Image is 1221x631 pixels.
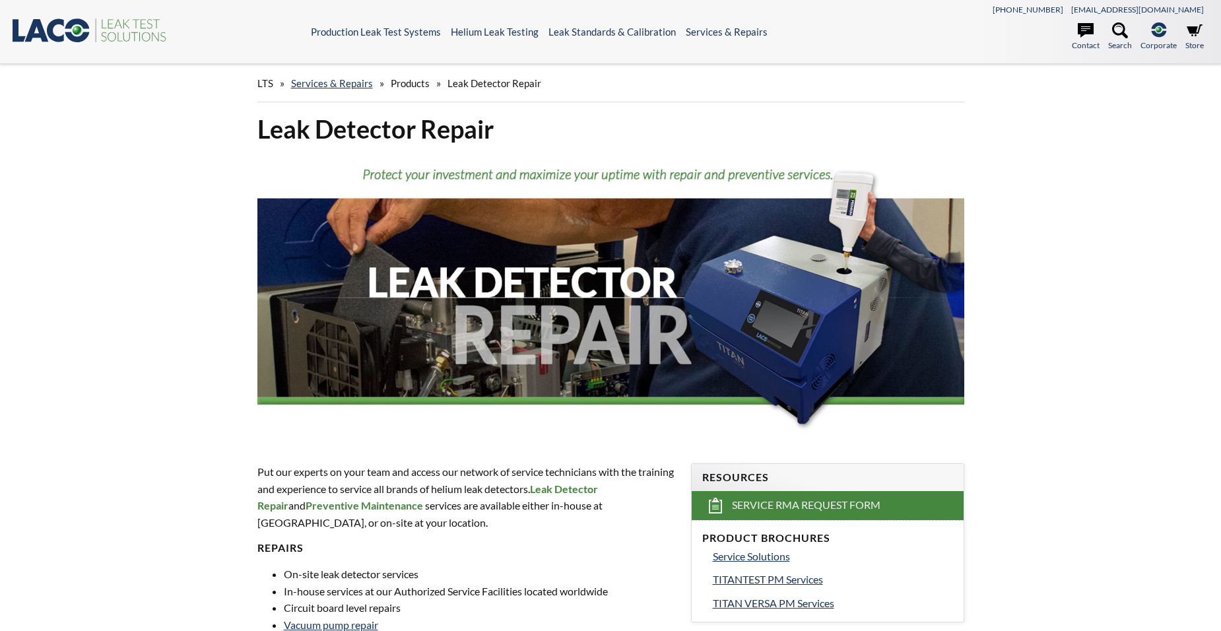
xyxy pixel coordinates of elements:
span: TITANTEST PM Services [713,573,823,585]
h1: Leak Detector Repair [257,113,964,145]
a: Helium Leak Testing [451,26,539,38]
strong: Preventive Maintenance [306,499,423,512]
a: Services & Repairs [291,77,373,89]
a: Production Leak Test Systems [311,26,441,38]
a: Vacuum pump repair [284,618,378,631]
p: Put our experts on your team and access our network of service technicians with the training and ... [257,463,675,531]
span: Service Solutions [713,550,790,562]
li: Circuit board level repairs [284,599,675,616]
a: TITANTEST PM Services [713,571,953,588]
span: TITAN VERSA PM Services [713,597,834,609]
a: Store [1185,22,1204,51]
a: Service Solutions [713,548,953,565]
a: Leak Standards & Calibration [548,26,676,38]
span: Service RMA Request Form [732,498,880,512]
img: Leak Detector Repair header [257,156,964,438]
a: Services & Repairs [686,26,768,38]
div: » » » [257,65,964,102]
a: Contact [1072,22,1100,51]
a: [EMAIL_ADDRESS][DOMAIN_NAME] [1071,5,1204,15]
a: Service RMA Request Form [692,491,964,520]
h4: Product Brochures [702,531,953,545]
li: In-house services at our Authorized Service Facilities located worldwide [284,583,675,600]
h4: Repairs [257,541,675,555]
li: On-site leak detector services [284,566,675,583]
h4: Resources [702,471,953,484]
span: Leak Detector Repair [447,77,541,89]
span: Products [391,77,430,89]
a: [PHONE_NUMBER] [993,5,1063,15]
a: TITAN VERSA PM Services [713,595,953,612]
a: Search [1108,22,1132,51]
span: LTS [257,77,273,89]
span: Corporate [1140,39,1177,51]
